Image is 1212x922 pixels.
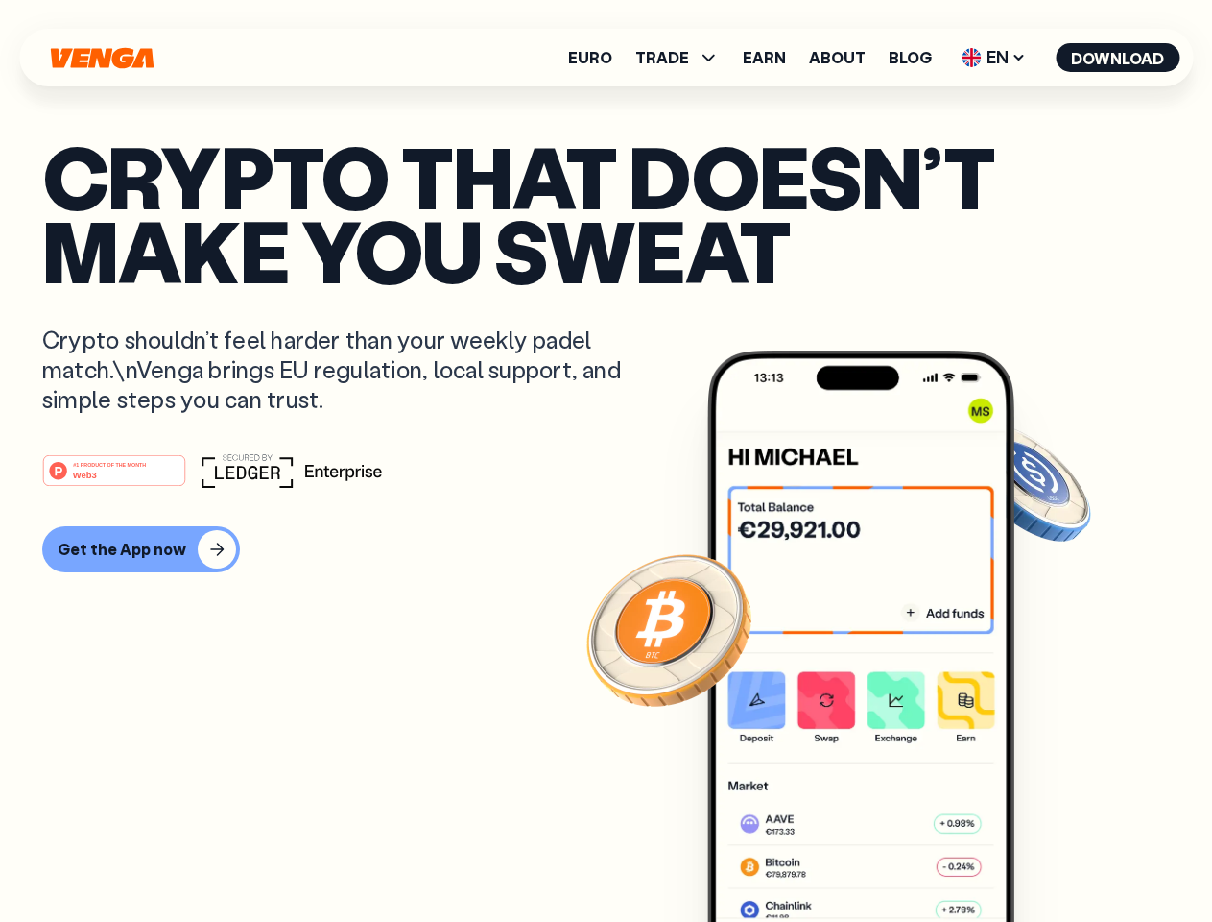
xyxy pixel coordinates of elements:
a: Get the App now [42,526,1170,572]
span: TRADE [635,50,689,65]
svg: Home [48,47,155,69]
img: flag-uk [962,48,981,67]
a: Earn [743,50,786,65]
tspan: Web3 [73,469,97,479]
p: Crypto that doesn’t make you sweat [42,139,1170,286]
a: About [809,50,866,65]
a: Blog [889,50,932,65]
img: USDC coin [957,413,1095,551]
a: Euro [568,50,612,65]
p: Crypto shouldn’t feel harder than your weekly padel match.\nVenga brings EU regulation, local sup... [42,325,649,415]
tspan: #1 PRODUCT OF THE MONTH [73,461,146,467]
img: Bitcoin [582,543,755,716]
span: EN [955,42,1033,73]
span: TRADE [635,46,720,69]
div: Get the App now [58,540,186,559]
button: Download [1056,43,1179,72]
button: Get the App now [42,526,240,572]
a: #1 PRODUCT OF THE MONTHWeb3 [42,466,186,491]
